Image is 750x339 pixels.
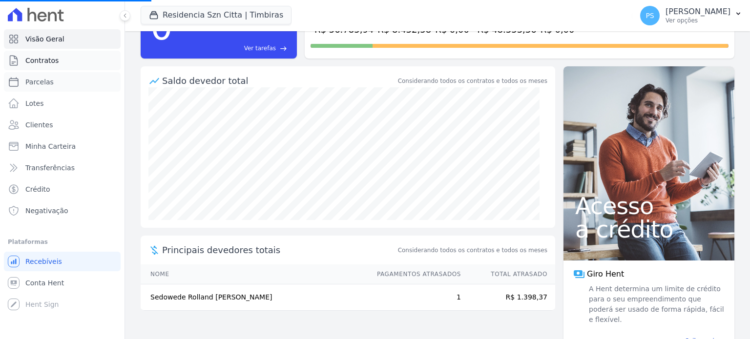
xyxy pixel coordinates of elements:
span: Contratos [25,56,59,65]
button: Residencia Szn Citta | Timbiras [141,6,292,24]
div: Plataformas [8,236,117,248]
span: east [280,45,287,52]
th: Pagamentos Atrasados [368,264,461,284]
a: Recebíveis [4,252,121,271]
span: Negativação [25,206,68,216]
span: Visão Geral [25,34,64,44]
span: PS [646,12,654,19]
span: a crédito [575,218,723,241]
span: Ver tarefas [244,44,276,53]
a: Ver tarefas east [177,44,287,53]
a: Conta Hent [4,273,121,293]
a: Minha Carteira [4,137,121,156]
th: Nome [141,264,368,284]
span: Parcelas [25,77,54,87]
span: Conta Hent [25,278,64,288]
a: Visão Geral [4,29,121,49]
span: Principais devedores totais [162,243,396,257]
a: Lotes [4,94,121,113]
a: Crédito [4,179,121,199]
a: Transferências [4,158,121,178]
th: Total Atrasado [461,264,555,284]
div: Considerando todos os contratos e todos os meses [398,77,547,85]
span: Lotes [25,99,44,108]
span: Recebíveis [25,257,62,266]
a: Negativação [4,201,121,220]
button: PS [PERSON_NAME] Ver opções [632,2,750,29]
span: Giro Hent [587,268,624,280]
span: Minha Carteira [25,141,76,151]
div: Saldo devedor total [162,74,396,87]
span: Transferências [25,163,75,173]
a: Parcelas [4,72,121,92]
td: 1 [368,284,461,311]
span: Acesso [575,194,723,218]
td: R$ 1.398,37 [461,284,555,311]
span: A Hent determina um limite de crédito para o seu empreendimento que poderá ser usado de forma ráp... [587,284,725,325]
td: Sedowede Rolland [PERSON_NAME] [141,284,368,311]
span: Clientes [25,120,53,130]
p: [PERSON_NAME] [666,7,730,17]
a: Contratos [4,51,121,70]
span: Crédito [25,184,50,194]
span: Considerando todos os contratos e todos os meses [398,246,547,255]
p: Ver opções [666,17,730,24]
a: Clientes [4,115,121,135]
